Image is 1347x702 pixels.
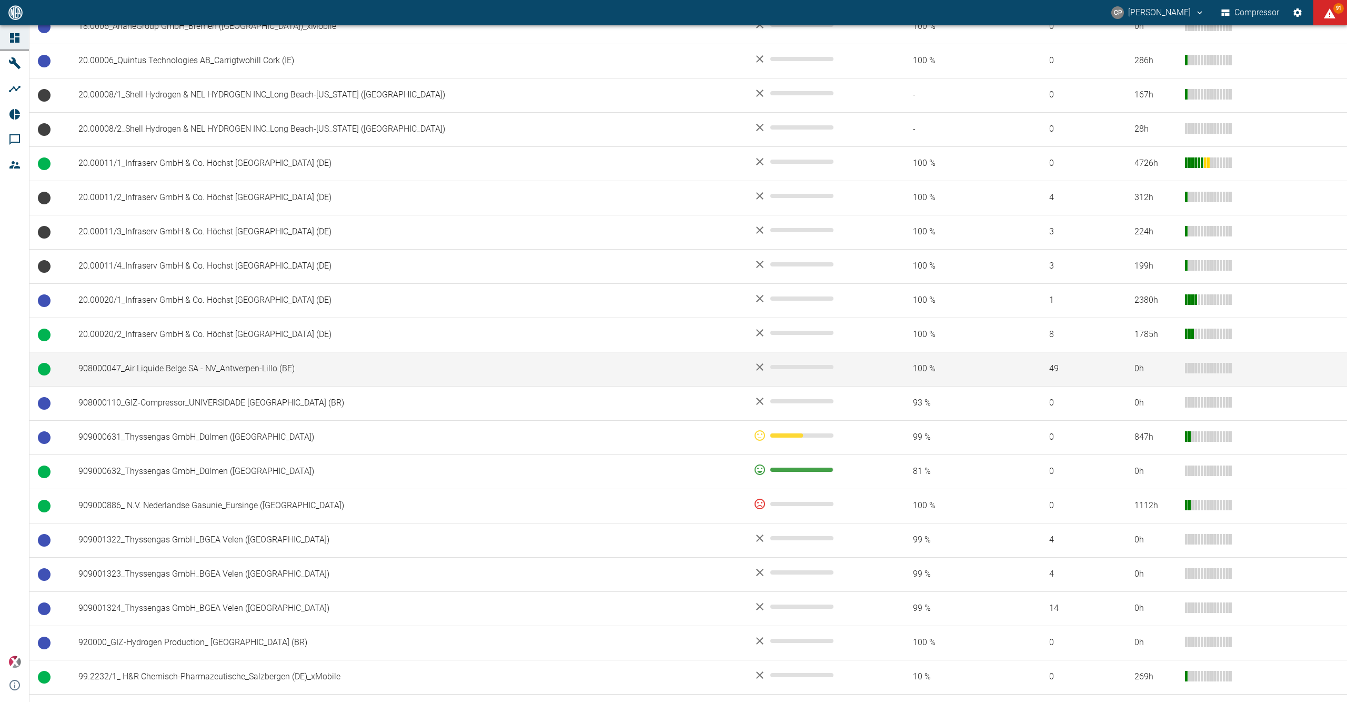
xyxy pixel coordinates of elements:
span: 100 % [896,55,1016,67]
div: 269 h [1134,671,1177,683]
div: No data [753,121,879,134]
span: Betrieb [38,466,51,478]
span: 3 [1032,226,1118,238]
span: 81 % [896,466,1016,478]
div: No data [753,669,879,681]
span: 0 [1032,123,1118,135]
span: 0 [1032,21,1118,33]
div: 312 h [1134,192,1177,204]
span: 0 [1032,397,1118,409]
div: No data [753,224,879,236]
td: 20.00011/3_Infraserv GmbH & Co. Höchst [GEOGRAPHIC_DATA] (DE) [70,215,745,249]
span: Betrieb [38,671,51,684]
span: 0 [1032,466,1118,478]
div: No data [753,635,879,647]
span: 100 % [896,329,1016,341]
span: 1 [1032,294,1118,306]
span: 100 % [896,192,1016,204]
td: 908000047_Air Liquide Belge SA - NV_Antwerpen-Lillo (BE) [70,352,745,386]
span: Keine Daten [38,260,51,273]
span: 4 [1032,568,1118,580]
span: Betrieb [38,363,51,375]
span: Keine Daten [38,89,51,102]
span: 91 [1333,3,1344,14]
td: 909001324_Thyssengas GmbH_BGEA Velen ([GEOGRAPHIC_DATA]) [70,591,745,626]
span: Keine Daten [38,123,51,136]
span: 3 [1032,260,1118,272]
div: 0 h [1134,21,1177,33]
span: Betriebsbereit [38,637,51,649]
span: 99 % [896,602,1016,615]
span: 100 % [896,21,1016,33]
span: 0 [1032,431,1118,443]
span: Keine Daten [38,192,51,204]
span: Betrieb [38,157,51,170]
td: 99.2232/1_ H&R Chemisch-Pharmazeutische_Salzbergen (DE)_xMobile [70,660,745,694]
span: - [896,123,1016,135]
td: 20.00006_Quintus Technologies AB_Carrigtwohill Cork (IE) [70,44,745,78]
span: Betriebsbereit [38,602,51,615]
span: 100 % [896,157,1016,170]
div: No data [753,361,879,373]
div: No data [753,155,879,168]
span: 14 [1032,602,1118,615]
div: 4726 h [1134,157,1177,170]
td: 20.00011/4_Infraserv GmbH & Co. Höchst [GEOGRAPHIC_DATA] (DE) [70,249,745,283]
span: 8 [1032,329,1118,341]
td: 20.00008/1_Shell Hydrogen & NEL HYDROGEN INC_Long Beach-[US_STATE] ([GEOGRAPHIC_DATA]) [70,78,745,112]
td: 908000110_GIZ-Compressor_UNIVERSIDADE [GEOGRAPHIC_DATA] (BR) [70,386,745,420]
div: 28 h [1134,123,1177,135]
span: 49 [1032,363,1118,375]
div: No data [753,600,879,613]
div: No data [753,87,879,100]
span: Betriebsbereit [38,21,51,33]
span: 0 [1032,157,1118,170]
div: 52 % [753,429,879,442]
td: 20.00008/2_Shell Hydrogen & NEL HYDROGEN INC_Long Beach-[US_STATE] ([GEOGRAPHIC_DATA]) [70,112,745,146]
div: 0 h [1134,363,1177,375]
div: No data [753,327,879,339]
button: Compressor [1219,3,1282,22]
span: - [896,89,1016,101]
div: 0 h [1134,534,1177,546]
span: 99 % [896,534,1016,546]
div: No data [753,190,879,202]
td: 20.00020/2_Infraserv GmbH & Co. Höchst [GEOGRAPHIC_DATA] (DE) [70,318,745,352]
div: CP [1111,6,1124,19]
div: No data [753,566,879,579]
span: Betrieb [38,329,51,341]
div: 1785 h [1134,329,1177,341]
span: 0 [1032,89,1118,101]
td: 18.0005_ArianeGroup GmbH_Bremen ([GEOGRAPHIC_DATA])_xMobile [70,9,745,44]
button: Einstellungen [1288,3,1307,22]
span: 100 % [896,363,1016,375]
span: 100 % [896,637,1016,649]
span: Betriebsbereit [38,534,51,547]
td: 909001323_Thyssengas GmbH_BGEA Velen ([GEOGRAPHIC_DATA]) [70,557,745,591]
div: 286 h [1134,55,1177,67]
div: 1112 h [1134,500,1177,512]
div: 167 h [1134,89,1177,101]
div: 0 h [1134,397,1177,409]
span: 4 [1032,192,1118,204]
span: 0 [1032,671,1118,683]
span: 0 [1032,55,1118,67]
span: 100 % [896,294,1016,306]
span: Betriebsbereit [38,55,51,67]
span: 0 [1032,500,1118,512]
td: 920000_GIZ-Hydrogen Production_ [GEOGRAPHIC_DATA] (BR) [70,626,745,660]
span: Betriebsbereit [38,397,51,410]
img: Xplore Logo [8,656,21,668]
div: 224 h [1134,226,1177,238]
td: 909001322_Thyssengas GmbH_BGEA Velen ([GEOGRAPHIC_DATA]) [70,523,745,557]
span: 99 % [896,568,1016,580]
span: Keine Daten [38,226,51,239]
td: 20.00011/2_Infraserv GmbH & Co. Höchst [GEOGRAPHIC_DATA] (DE) [70,181,745,215]
td: 909000632_Thyssengas GmbH_Dülmen ([GEOGRAPHIC_DATA]) [70,454,745,489]
div: No data [753,53,879,65]
span: 100 % [896,500,1016,512]
span: Betriebsbereit [38,431,51,444]
div: No data [753,532,879,545]
span: 100 % [896,226,1016,238]
td: 20.00011/1_Infraserv GmbH & Co. Höchst [GEOGRAPHIC_DATA] (DE) [70,146,745,181]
